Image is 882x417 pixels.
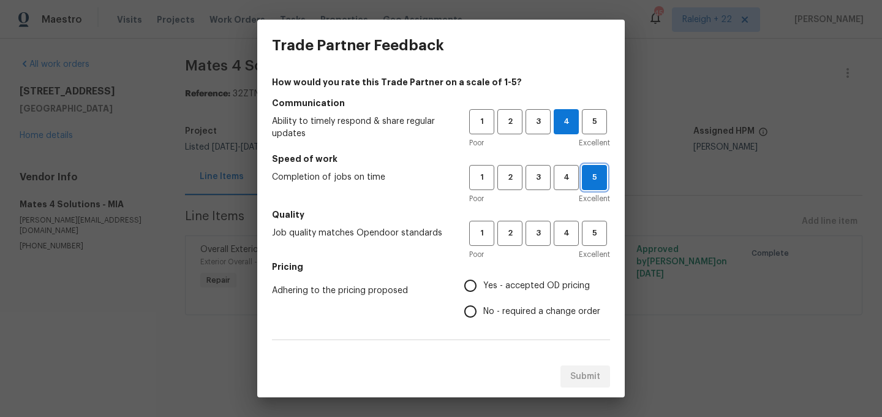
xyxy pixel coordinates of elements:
[526,109,551,134] button: 3
[499,170,521,185] span: 2
[470,226,493,240] span: 1
[272,153,610,165] h5: Speed of work
[583,226,606,240] span: 5
[526,221,551,246] button: 3
[527,115,549,129] span: 3
[272,285,445,297] span: Adhering to the pricing proposed
[272,37,444,54] h3: Trade Partner Feedback
[497,221,522,246] button: 2
[583,115,606,129] span: 5
[483,280,590,293] span: Yes - accepted OD pricing
[272,227,450,239] span: Job quality matches Opendoor standards
[469,137,484,149] span: Poor
[470,170,493,185] span: 1
[579,248,610,261] span: Excellent
[272,171,450,183] span: Completion of jobs on time
[272,97,610,109] h5: Communication
[464,273,610,324] div: Pricing
[272,76,610,88] h4: How would you rate this Trade Partner on a scale of 1-5?
[272,261,610,273] h5: Pricing
[499,115,521,129] span: 2
[582,165,607,190] button: 5
[554,109,579,134] button: 4
[497,165,522,190] button: 2
[499,226,521,240] span: 2
[555,226,578,240] span: 4
[526,165,551,190] button: 3
[469,248,484,261] span: Poor
[554,115,578,129] span: 4
[579,193,610,205] span: Excellent
[470,115,493,129] span: 1
[582,170,606,185] span: 5
[497,109,522,134] button: 2
[527,226,549,240] span: 3
[272,208,610,221] h5: Quality
[554,165,579,190] button: 4
[554,221,579,246] button: 4
[469,221,494,246] button: 1
[469,193,484,205] span: Poor
[582,221,607,246] button: 5
[579,137,610,149] span: Excellent
[469,165,494,190] button: 1
[483,305,600,318] span: No - required a change order
[527,170,549,185] span: 3
[582,109,607,134] button: 5
[272,115,450,140] span: Ability to timely respond & share regular updates
[469,109,494,134] button: 1
[555,170,578,185] span: 4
